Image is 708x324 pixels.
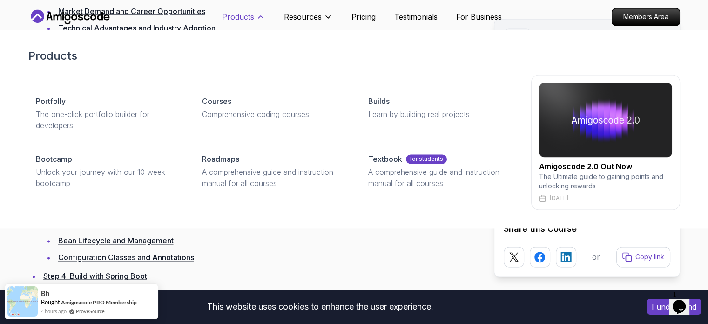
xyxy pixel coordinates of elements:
span: 4 hours ago [41,307,67,315]
p: Courses [202,96,231,107]
img: provesource social proof notification image [7,286,38,317]
a: Testimonials [394,11,438,22]
p: Learn by building real projects [368,109,512,120]
a: Bean Lifecycle and Management [58,236,174,245]
a: CoursesComprehensive coding courses [195,88,353,127]
img: amigoscode 2.0 [539,83,672,157]
p: Products [222,11,254,22]
div: This website uses cookies to enhance the user experience. [7,296,633,317]
p: The Ultimate guide to gaining points and unlocking rewards [539,172,672,191]
p: [DATE] [550,194,568,202]
p: Roadmaps [202,153,239,165]
a: amigoscode 2.0Amigoscode 2.0 Out NowThe Ultimate guide to gaining points and unlocking rewards[DATE] [531,75,680,210]
p: Portfolly [36,96,66,107]
h2: Products [28,48,680,63]
button: Products [222,11,265,30]
iframe: chat widget [669,287,699,315]
p: Resources [284,11,322,22]
a: RoadmapsA comprehensive guide and instruction manual for all courses [195,146,353,196]
a: Textbookfor studentsA comprehensive guide and instruction manual for all courses [361,146,519,196]
span: Bought [41,298,60,306]
p: Textbook [368,153,402,165]
p: Builds [368,96,390,107]
a: BootcampUnlock your journey with our 10 week bootcamp [28,146,187,196]
a: Configuration Classes and Annotations [58,253,194,262]
a: PortfollyThe one-click portfolio builder for developers [28,88,187,138]
a: ProveSource [76,307,105,315]
p: Unlock your journey with our 10 week bootcamp [36,166,180,189]
a: Step 4: Build with Spring Boot [43,271,147,281]
p: The one-click portfolio builder for developers [36,109,180,131]
button: Resources [284,11,333,30]
p: A comprehensive guide and instruction manual for all courses [368,166,512,189]
h2: Share this Course [504,222,670,235]
p: Bootcamp [36,153,72,165]
p: Comprehensive coding courses [202,109,346,120]
a: Members Area [612,8,680,26]
a: Pricing [351,11,376,22]
p: Copy link [635,252,664,262]
p: for students [406,154,447,164]
span: bh [41,290,50,297]
p: A comprehensive guide and instruction manual for all courses [202,166,346,189]
p: or [592,251,600,262]
a: Amigoscode PRO Membership [61,299,137,306]
h2: Amigoscode 2.0 Out Now [539,161,672,172]
button: Copy link [616,247,670,267]
a: BuildsLearn by building real projects [361,88,519,127]
a: For Business [456,11,502,22]
button: Accept cookies [647,299,701,315]
p: Members Area [612,8,680,25]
